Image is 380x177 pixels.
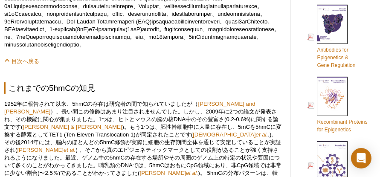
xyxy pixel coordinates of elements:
img: Abs_epi_2015_cover_web_70x200 [317,5,348,44]
em: et al. [64,147,76,153]
a: Antibodies forEpigenetics &Gene Regulation [307,4,355,70]
img: Rec_prots_140604_cover_web_70x200 [317,77,348,116]
a: Recombinant Proteinsfor Epigenetics [307,76,367,134]
h2: これまでの5hmCの知見 [4,82,281,94]
a: [PERSON_NAME]et al. [140,170,198,176]
a: 目次へ戻る [4,58,39,64]
span: Antibodies for Epigenetics & Gene Regulation [317,47,355,68]
em: et al. [186,170,198,176]
a: [DEMOGRAPHIC_DATA]et al. [193,131,268,138]
a: [PERSON_NAME] & [PERSON_NAME] [23,124,122,130]
a: [PERSON_NAME]et al. [17,147,75,153]
span: Recombinant Proteins for Epigenetics [317,119,367,133]
em: et al. [256,131,268,138]
div: Open Intercom Messenger [351,148,371,168]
